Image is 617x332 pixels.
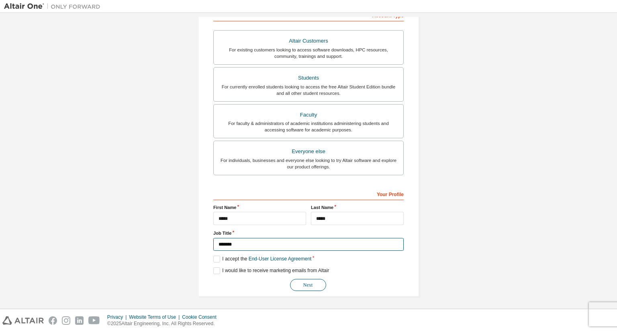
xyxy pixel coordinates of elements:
div: Students [219,72,398,84]
img: linkedin.svg [75,316,84,325]
div: Everyone else [219,146,398,157]
img: altair_logo.svg [2,316,44,325]
label: I would like to receive marketing emails from Altair [213,267,329,274]
div: For currently enrolled students looking to access the free Altair Student Edition bundle and all ... [219,84,398,96]
div: For faculty & administrators of academic institutions administering students and accessing softwa... [219,120,398,133]
div: For existing customers looking to access software downloads, HPC resources, community, trainings ... [219,47,398,59]
div: Altair Customers [219,35,398,47]
a: End-User License Agreement [249,256,312,262]
div: For individuals, businesses and everyone else looking to try Altair software and explore our prod... [219,157,398,170]
div: Privacy [107,314,129,320]
p: © 2025 Altair Engineering, Inc. All Rights Reserved. [107,320,221,327]
label: I accept the [213,256,311,262]
img: youtube.svg [88,316,100,325]
button: Next [290,279,326,291]
div: Cookie Consent [182,314,221,320]
div: Website Terms of Use [129,314,182,320]
label: Last Name [311,204,404,211]
img: facebook.svg [49,316,57,325]
img: Altair One [4,2,104,10]
div: Your Profile [213,187,404,200]
label: Job Title [213,230,404,236]
img: instagram.svg [62,316,70,325]
div: Faculty [219,109,398,121]
label: First Name [213,204,306,211]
